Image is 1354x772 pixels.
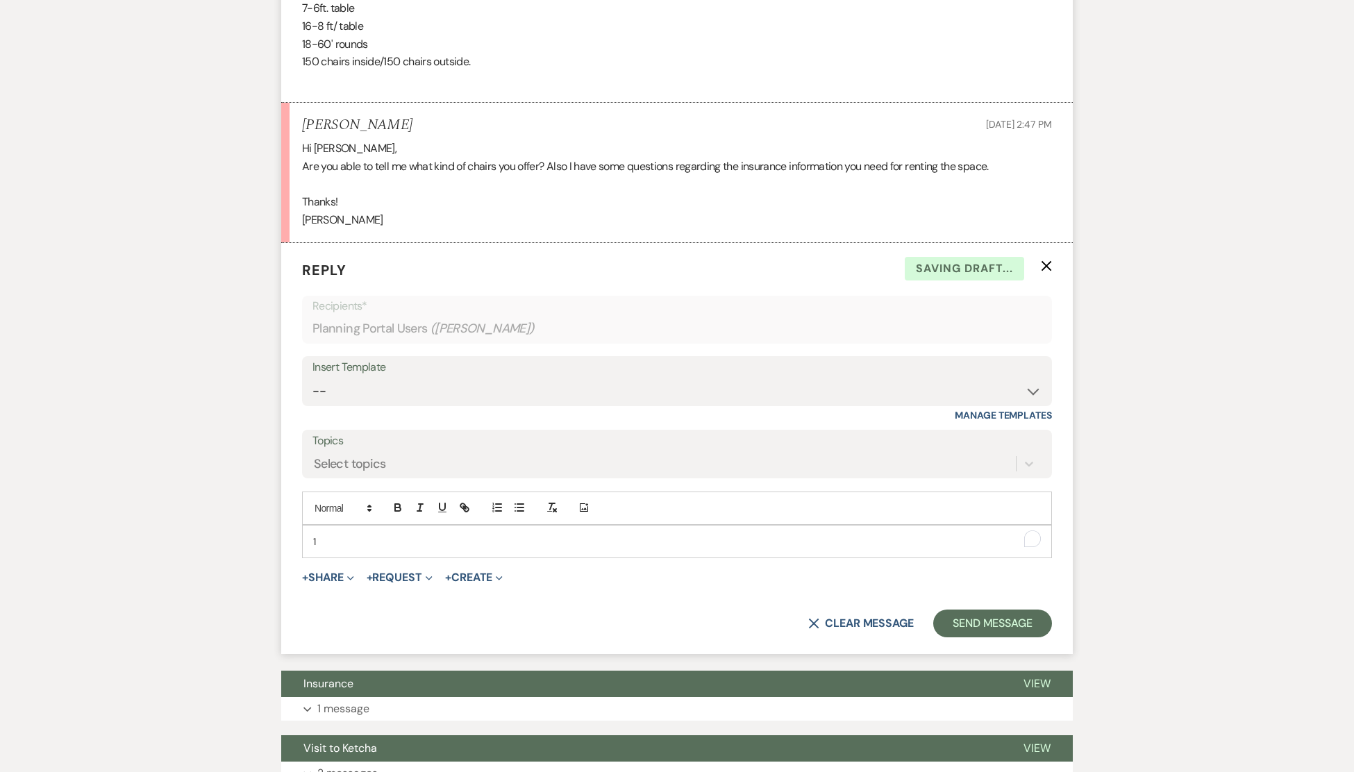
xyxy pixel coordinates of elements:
span: + [367,572,373,583]
div: Insert Template [312,358,1042,378]
p: 1 [313,534,1041,549]
button: View [1001,735,1073,762]
span: View [1023,741,1051,755]
button: Insurance [281,671,1001,697]
div: Planning Portal Users [312,315,1042,342]
label: Topics [312,431,1042,451]
button: Clear message [808,618,914,629]
button: Create [445,572,503,583]
p: Recipients* [312,297,1042,315]
span: Visit to Ketcha [303,741,377,755]
span: ( [PERSON_NAME] ) [431,319,535,338]
p: 16-8 ft/ table [302,17,1052,35]
p: 150 chairs inside/150 chairs outside. [302,53,1052,71]
span: + [445,572,451,583]
button: Send Message [933,610,1052,637]
span: Insurance [303,676,353,691]
p: Hi [PERSON_NAME], [302,140,1052,158]
p: Thanks! [302,193,1052,211]
p: 18-60' rounds [302,35,1052,53]
button: Share [302,572,354,583]
span: Saving draft... [905,257,1024,280]
button: Visit to Ketcha [281,735,1001,762]
button: Request [367,572,433,583]
button: 1 message [281,697,1073,721]
a: Manage Templates [955,409,1052,421]
span: Reply [302,261,346,279]
span: [DATE] 2:47 PM [986,118,1052,131]
p: Are you able to tell me what kind of chairs you offer? Also I have some questions regarding the i... [302,158,1052,176]
span: + [302,572,308,583]
span: View [1023,676,1051,691]
button: View [1001,671,1073,697]
div: Select topics [314,455,386,473]
p: 1 message [317,700,369,718]
div: To enrich screen reader interactions, please activate Accessibility in Grammarly extension settings [303,526,1051,557]
p: [PERSON_NAME] [302,211,1052,229]
h5: [PERSON_NAME] [302,117,412,134]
